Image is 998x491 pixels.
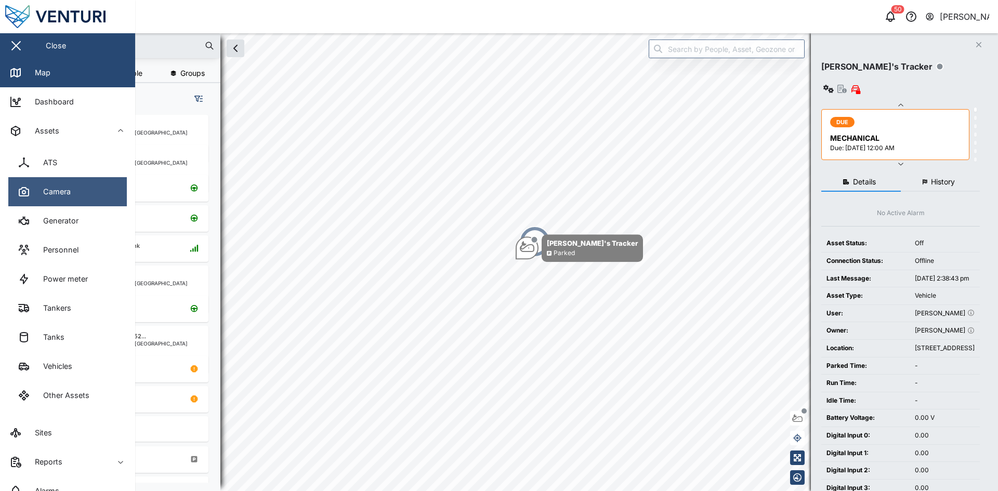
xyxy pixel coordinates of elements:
div: Offline [915,256,975,266]
div: - [915,378,975,388]
div: 0.00 [915,466,975,475]
div: Reports [27,456,62,468]
div: 0.00 [915,448,975,458]
div: [PERSON_NAME]'s Tracker [821,60,933,73]
a: Personnel [8,235,127,264]
span: History [931,178,955,185]
div: Off [915,238,975,248]
div: Close [46,40,66,51]
div: 0.00 [915,431,975,441]
div: No Active Alarm [877,208,925,218]
canvas: Map [33,33,998,491]
div: Owner: [826,326,904,336]
div: Assets [27,125,59,137]
div: [STREET_ADDRESS] [915,343,975,353]
div: Location: [826,343,904,353]
div: [DATE] 2:38:43 pm [915,274,975,284]
div: [PERSON_NAME] [915,326,975,336]
div: Battery Voltage: [826,413,904,423]
div: - [915,361,975,371]
div: MECHANICAL [830,132,963,144]
div: User: [826,309,904,319]
div: Digital Input 2: [826,466,904,475]
div: Asset Type: [826,291,904,301]
a: Generator [8,206,127,235]
a: ATS [8,148,127,177]
span: Details [853,178,876,185]
div: Map marker [516,234,643,262]
div: Tanks [35,331,64,343]
div: Vehicles [35,361,72,372]
div: 0.00 V [915,413,975,423]
a: Vehicles [8,352,127,381]
div: Run Time: [826,378,904,388]
div: Asset Status: [826,238,904,248]
a: Power meter [8,264,127,294]
div: 50 [891,5,904,14]
div: Digital Input 0: [826,431,904,441]
div: Due: [DATE] 12:00 AM [830,143,963,153]
div: Generator [35,215,78,227]
span: DUE [836,117,849,127]
div: Personnel [35,244,78,256]
div: Digital Input 1: [826,448,904,458]
a: Other Assets [8,381,127,410]
span: Groups [180,70,205,77]
div: Parked Time: [826,361,904,371]
div: [PERSON_NAME] [915,309,975,319]
div: Vehicle [915,291,975,301]
div: Parked [554,248,575,258]
div: Last Message: [826,274,904,284]
a: Tankers [8,294,127,323]
input: Search by People, Asset, Geozone or Place [649,39,805,58]
div: ATS [35,157,57,168]
div: [PERSON_NAME] [940,10,990,23]
div: [PERSON_NAME]'s Tracker [547,238,638,248]
div: Map [27,67,50,78]
img: Main Logo [5,5,140,28]
div: Sites [27,427,52,439]
div: Connection Status: [826,256,904,266]
div: Idle Time: [826,396,904,406]
div: Other Assets [35,390,89,401]
a: Tanks [8,323,127,352]
div: - [915,396,975,406]
div: Map marker [519,226,550,257]
button: [PERSON_NAME] [925,9,990,24]
div: Power meter [35,273,88,285]
a: Camera [8,177,127,206]
div: Camera [35,186,71,197]
div: Dashboard [27,96,74,108]
div: Tankers [35,302,71,314]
